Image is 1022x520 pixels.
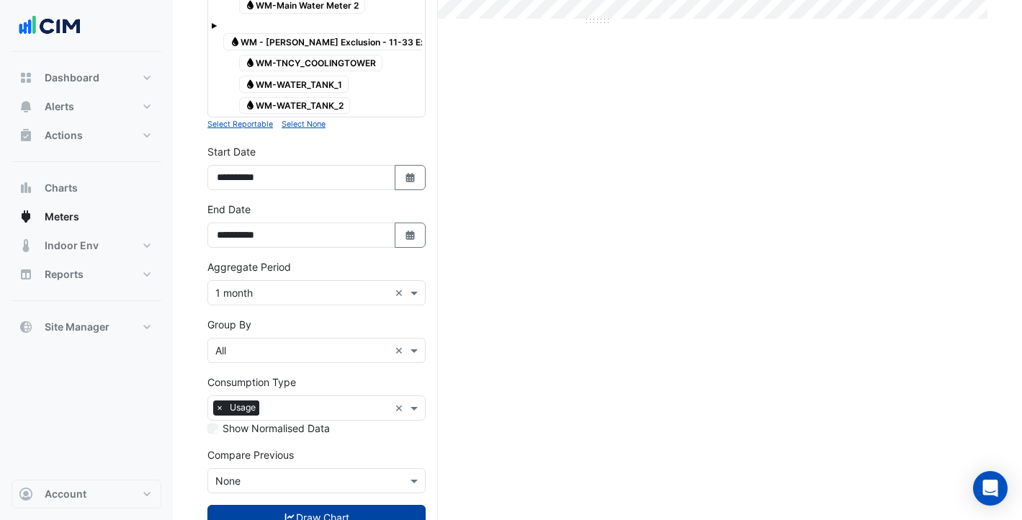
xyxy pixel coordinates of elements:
label: Show Normalised Data [223,421,330,436]
button: Select Reportable [207,117,273,130]
app-icon: Indoor Env [19,238,33,253]
small: Select None [282,120,326,129]
span: WM - [PERSON_NAME] Exclusion - 11-33 Exhibition [223,33,463,50]
span: Alerts [45,99,74,114]
button: Alerts [12,92,161,121]
span: Clear [395,285,407,300]
img: Company Logo [17,12,82,40]
button: Reports [12,260,161,289]
span: Account [45,487,86,501]
button: Dashboard [12,63,161,92]
label: Compare Previous [207,447,294,462]
app-icon: Actions [19,128,33,143]
app-icon: Alerts [19,99,33,114]
button: Charts [12,174,161,202]
app-icon: Charts [19,181,33,195]
label: Consumption Type [207,375,296,390]
span: WM-WATER_TANK_2 [239,97,351,115]
span: Clear [395,400,407,416]
label: End Date [207,202,251,217]
span: Dashboard [45,71,99,85]
small: Select Reportable [207,120,273,129]
button: Account [12,480,161,508]
button: Site Manager [12,313,161,341]
app-icon: Dashboard [19,71,33,85]
span: Charts [45,181,78,195]
label: Start Date [207,144,256,159]
span: Reports [45,267,84,282]
button: Actions [12,121,161,150]
button: Indoor Env [12,231,161,260]
span: Usage [226,400,259,415]
fa-icon: Select Date [404,171,417,184]
app-icon: Site Manager [19,320,33,334]
span: Meters [45,210,79,224]
span: × [213,400,226,415]
span: Site Manager [45,320,109,334]
span: WM-WATER_TANK_1 [239,76,349,93]
app-icon: Reports [19,267,33,282]
fa-icon: Water [245,58,256,68]
app-icon: Meters [19,210,33,224]
label: Aggregate Period [207,259,291,274]
fa-icon: Water [230,36,241,47]
fa-icon: Select Date [404,229,417,241]
fa-icon: Water [245,100,256,111]
span: Indoor Env [45,238,99,253]
button: Meters [12,202,161,231]
span: WM-TNCY_COOLINGTOWER [239,55,383,72]
button: Select None [282,117,326,130]
div: Open Intercom Messenger [973,471,1008,506]
span: Clear [395,343,407,358]
fa-icon: Water [245,79,256,89]
label: Group By [207,317,251,332]
span: Actions [45,128,83,143]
